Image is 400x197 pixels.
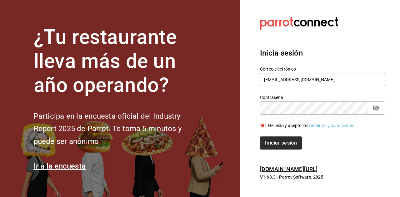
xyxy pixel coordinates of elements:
h2: Participa en la encuesta oficial del Industry Report 2025 de Parrot. Te toma 5 minutos y puede se... [34,110,202,148]
a: Términos y condiciones. [308,123,356,128]
button: passwordField [371,103,381,113]
label: Correo electrónico [260,67,385,71]
div: He leído y acepto los [268,122,356,129]
a: Ir a la encuesta [34,162,86,170]
a: [DOMAIN_NAME][URL] [260,166,317,172]
h3: Inicia sesión [260,47,385,59]
label: Contraseña [260,95,385,100]
input: Ingresa tu correo electrónico [260,73,385,86]
p: V1.68.3 - Parrot Software, 2025. [260,174,385,180]
h1: ¿Tu restaurante lleva más de un año operando? [34,25,202,97]
button: Iniciar sesión [260,136,302,150]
